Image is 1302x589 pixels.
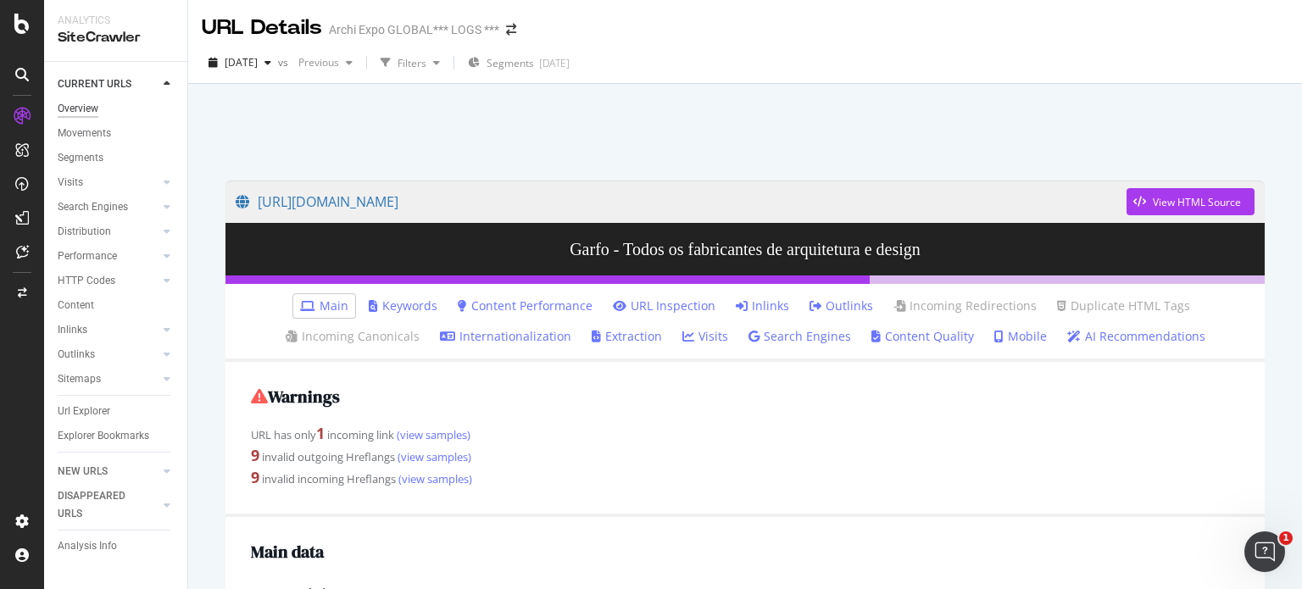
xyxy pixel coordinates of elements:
button: Segments[DATE] [461,49,576,76]
a: (view samples) [395,449,471,464]
a: Explorer Bookmarks [58,427,175,445]
div: Explorer Bookmarks [58,427,149,445]
div: SiteCrawler [58,28,174,47]
div: HTTP Codes [58,272,115,290]
a: Outlinks [58,346,159,364]
iframe: Intercom live chat [1244,531,1285,572]
div: arrow-right-arrow-left [506,24,516,36]
a: Analysis Info [58,537,175,555]
a: Incoming Canonicals [286,328,420,345]
div: NEW URLS [58,463,108,481]
a: CURRENT URLS [58,75,159,93]
div: Analysis Info [58,537,117,555]
div: Movements [58,125,111,142]
span: 1 [1279,531,1293,545]
div: Url Explorer [58,403,110,420]
a: Movements [58,125,175,142]
div: Analytics [58,14,174,28]
span: Segments [487,56,534,70]
div: Overview [58,100,98,118]
span: 2025 Sep. 2nd [225,55,258,69]
h3: Garfo - Todos os fabricantes de arquitetura e design [225,223,1265,275]
a: NEW URLS [58,463,159,481]
div: Filters [398,56,426,70]
a: Distribution [58,223,159,241]
div: Visits [58,174,83,192]
a: Url Explorer [58,403,175,420]
a: Duplicate HTML Tags [1057,297,1190,314]
button: Filters [374,49,447,76]
a: Inlinks [58,321,159,339]
div: Content [58,297,94,314]
div: CURRENT URLS [58,75,131,93]
button: [DATE] [202,49,278,76]
a: Content Performance [458,297,593,314]
a: Keywords [369,297,437,314]
a: DISAPPEARED URLS [58,487,159,523]
div: Outlinks [58,346,95,364]
div: invalid incoming Hreflangs [251,467,1239,489]
a: Visits [58,174,159,192]
div: URL Details [202,14,322,42]
h2: Main data [251,542,1239,561]
strong: 1 [316,423,325,443]
button: Previous [292,49,359,76]
a: Content Quality [871,328,974,345]
a: [URL][DOMAIN_NAME] [236,181,1127,223]
div: Search Engines [58,198,128,216]
a: Visits [682,328,728,345]
a: HTTP Codes [58,272,159,290]
div: [DATE] [539,56,570,70]
button: View HTML Source [1127,188,1255,215]
div: Performance [58,247,117,265]
a: Sitemaps [58,370,159,388]
div: View HTML Source [1153,195,1241,209]
a: Search Engines [748,328,851,345]
a: Outlinks [810,297,873,314]
div: Inlinks [58,321,87,339]
div: Sitemaps [58,370,101,388]
a: AI Recommendations [1067,328,1205,345]
div: invalid outgoing Hreflangs [251,445,1239,467]
a: Search Engines [58,198,159,216]
a: URL Inspection [613,297,715,314]
strong: 9 [251,467,259,487]
a: (view samples) [394,427,470,442]
a: Mobile [994,328,1047,345]
a: Content [58,297,175,314]
a: Main [300,297,348,314]
a: (view samples) [396,471,472,486]
span: Previous [292,55,339,69]
strong: 9 [251,445,259,465]
h2: Warnings [251,387,1239,406]
a: Extraction [592,328,662,345]
a: Overview [58,100,175,118]
a: Performance [58,247,159,265]
a: Segments [58,149,175,167]
div: URL has only incoming link [251,423,1239,445]
div: Distribution [58,223,111,241]
a: Incoming Redirections [893,297,1037,314]
div: Segments [58,149,103,167]
a: Internationalization [440,328,571,345]
a: Inlinks [736,297,789,314]
div: DISAPPEARED URLS [58,487,143,523]
span: vs [278,55,292,69]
